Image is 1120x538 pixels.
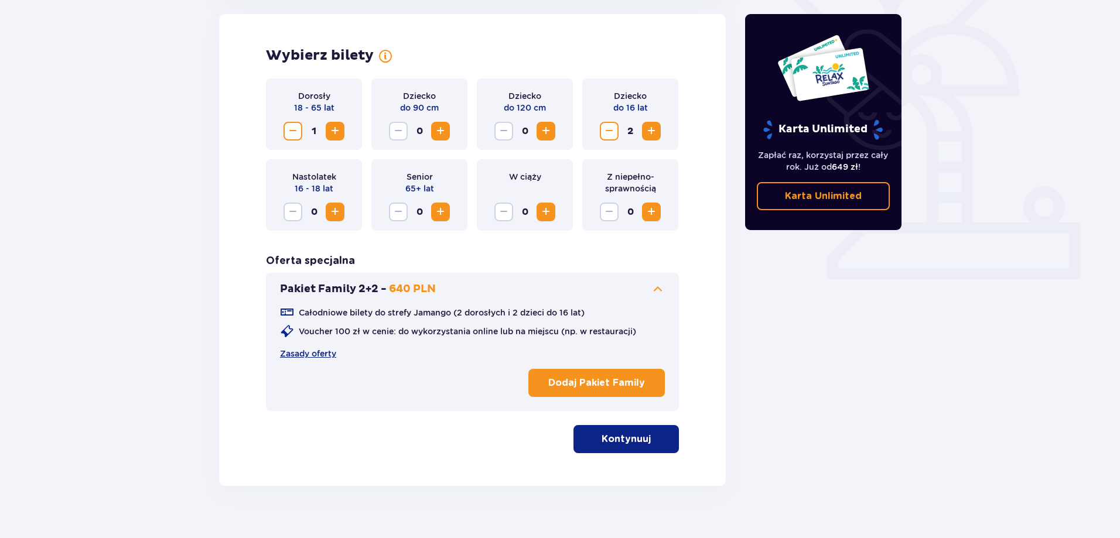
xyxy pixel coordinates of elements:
[613,102,648,114] p: do 16 lat
[431,203,450,221] button: Zwiększ
[407,171,433,183] p: Senior
[326,122,344,141] button: Zwiększ
[621,122,640,141] span: 2
[494,203,513,221] button: Zmniejsz
[389,122,408,141] button: Zmniejsz
[295,183,333,194] p: 16 - 18 lat
[410,203,429,221] span: 0
[400,102,439,114] p: do 90 cm
[305,203,323,221] span: 0
[403,90,436,102] p: Dziecko
[537,203,555,221] button: Zwiększ
[284,122,302,141] button: Zmniejsz
[762,119,884,140] p: Karta Unlimited
[573,425,679,453] button: Kontynuuj
[508,90,541,102] p: Dziecko
[504,102,546,114] p: do 120 cm
[284,203,302,221] button: Zmniejsz
[528,369,665,397] button: Dodaj Pakiet Family
[537,122,555,141] button: Zwiększ
[832,162,858,172] span: 649 zł
[326,203,344,221] button: Zwiększ
[642,203,661,221] button: Zwiększ
[614,90,647,102] p: Dziecko
[280,282,387,296] p: Pakiet Family 2+2 -
[621,203,640,221] span: 0
[642,122,661,141] button: Zwiększ
[600,203,619,221] button: Zmniejsz
[410,122,429,141] span: 0
[266,254,355,268] h3: Oferta specjalna
[757,182,890,210] a: Karta Unlimited
[777,34,870,102] img: Dwie karty całoroczne do Suntago z napisem 'UNLIMITED RELAX', na białym tle z tropikalnymi liśćmi...
[515,122,534,141] span: 0
[405,183,434,194] p: 65+ lat
[548,376,645,389] p: Dodaj Pakiet Family
[298,90,330,102] p: Dorosły
[305,122,323,141] span: 1
[600,122,619,141] button: Zmniejsz
[515,203,534,221] span: 0
[389,203,408,221] button: Zmniejsz
[509,171,541,183] p: W ciąży
[785,190,862,203] p: Karta Unlimited
[294,102,334,114] p: 18 - 65 lat
[592,171,669,194] p: Z niepełno­sprawnością
[389,282,436,296] p: 640 PLN
[431,122,450,141] button: Zwiększ
[299,307,585,318] p: Całodniowe bilety do strefy Jamango (2 dorosłych i 2 dzieci do 16 lat)
[292,171,336,183] p: Nastolatek
[494,122,513,141] button: Zmniejsz
[299,325,636,337] p: Voucher 100 zł w cenie: do wykorzystania online lub na miejscu (np. w restauracji)
[280,348,336,359] a: Zasady oferty
[280,282,665,296] button: Pakiet Family 2+2 -640 PLN
[266,47,374,64] h2: Wybierz bilety
[757,149,890,173] p: Zapłać raz, korzystaj przez cały rok. Już od !
[602,433,651,446] p: Kontynuuj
